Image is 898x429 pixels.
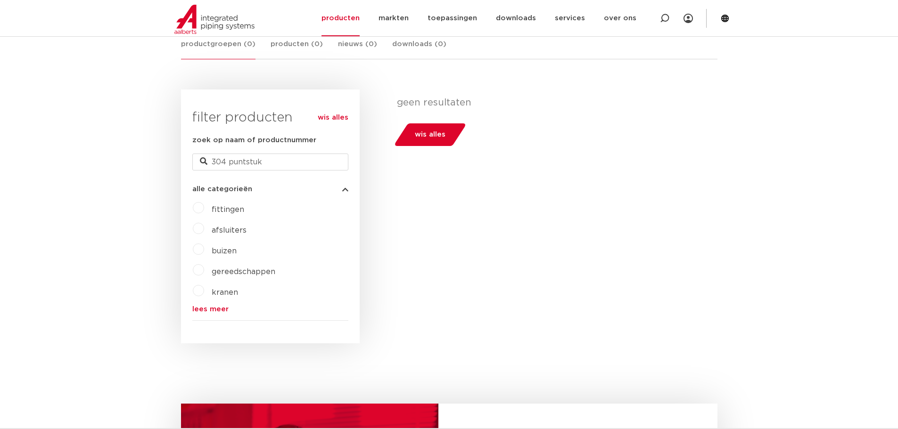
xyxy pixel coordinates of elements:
[415,127,445,142] span: wis alles
[192,135,316,146] label: zoek op naam of productnummer
[192,186,252,193] span: alle categorieën
[192,306,348,313] a: lees meer
[271,39,323,59] a: producten (0)
[397,97,710,108] p: geen resultaten
[212,289,238,296] a: kranen
[212,227,247,234] a: afsluiters
[392,39,446,59] a: downloads (0)
[192,154,348,170] input: zoeken
[338,39,377,59] a: nieuws (0)
[212,206,244,213] a: fittingen
[192,186,348,193] button: alle categorieën
[318,112,348,123] a: wis alles
[212,247,237,255] a: buizen
[212,268,275,275] a: gereedschappen
[181,39,255,59] a: productgroepen (0)
[192,108,348,127] h3: filter producten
